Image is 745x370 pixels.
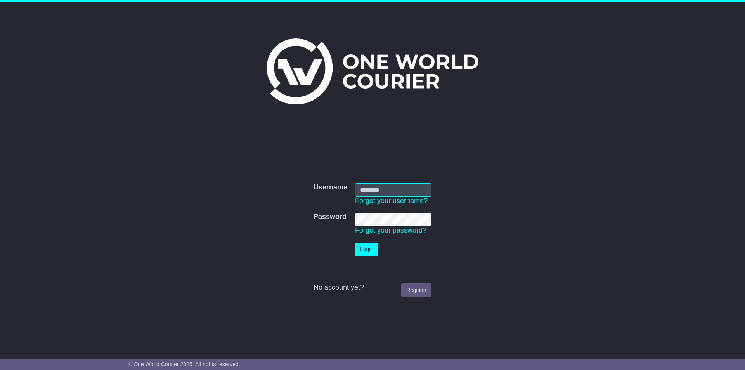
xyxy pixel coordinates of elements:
label: Username [314,183,347,192]
span: © One World Courier 2025. All rights reserved. [128,361,240,367]
img: One World [267,38,478,104]
a: Register [401,283,431,297]
div: No account yet? [314,283,431,292]
a: Forgot your password? [355,226,426,234]
button: Login [355,243,378,256]
a: Forgot your username? [355,197,428,205]
label: Password [314,213,347,221]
